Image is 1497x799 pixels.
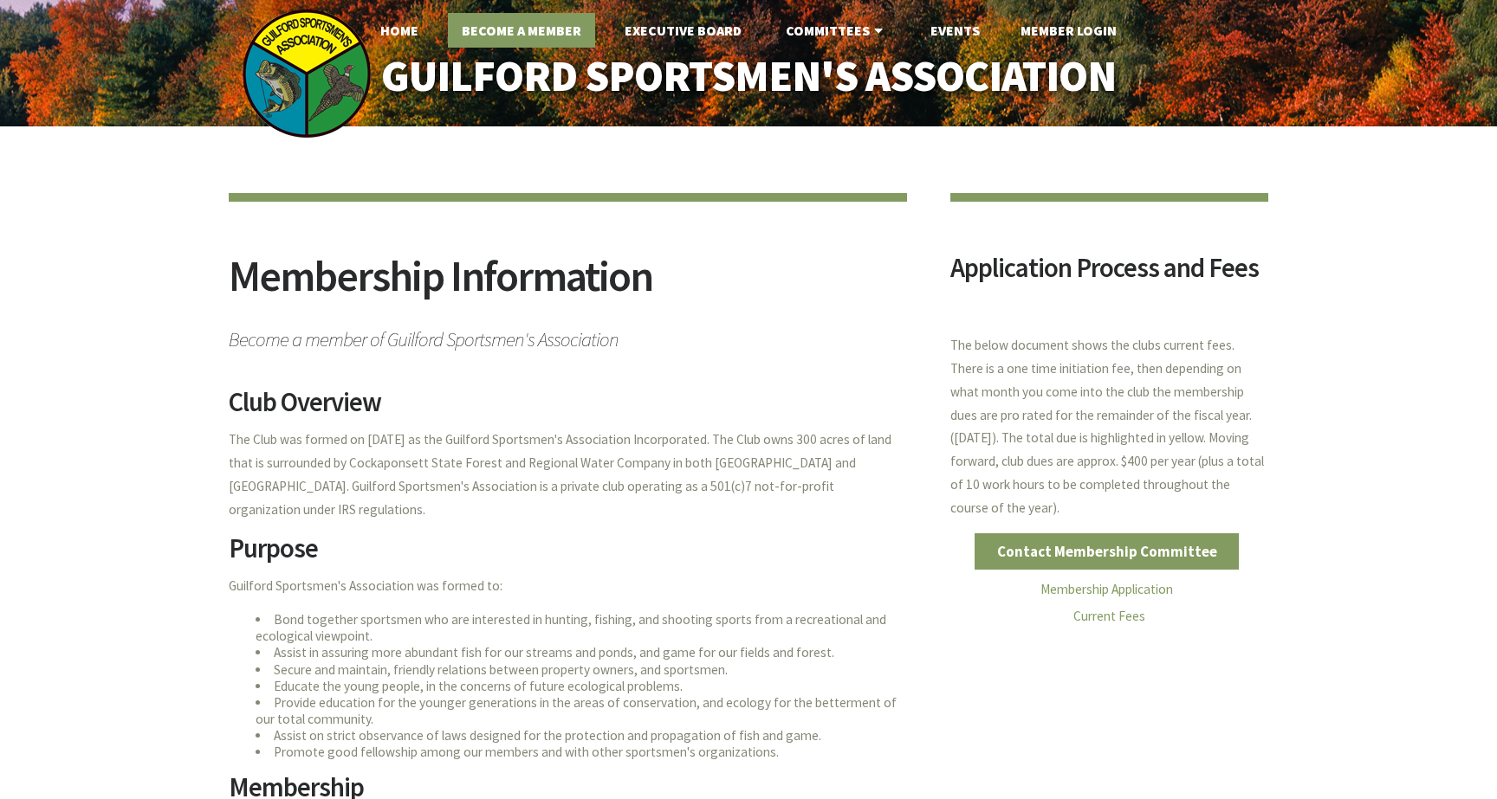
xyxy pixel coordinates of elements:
[256,744,908,760] li: Promote good fellowship among our members and with other sportsmen's organizations.
[448,13,595,48] a: Become A Member
[611,13,755,48] a: Executive Board
[975,533,1239,570] a: Contact Membership Committee
[256,678,908,694] li: Educate the young people, in the concerns of future ecological problems.
[1040,581,1173,597] a: Membership Application
[950,255,1268,294] h2: Application Process and Fees
[366,13,432,48] a: Home
[229,428,907,521] p: The Club was formed on [DATE] as the Guilford Sportsmen's Association Incorporated. The Club owns...
[345,40,1153,113] a: Guilford Sportsmen's Association
[1073,608,1145,624] a: Current Fees
[256,611,908,644] li: Bond together sportsmen who are interested in hunting, fishing, and shooting sports from a recrea...
[917,13,994,48] a: Events
[229,535,907,575] h2: Purpose
[229,319,907,350] span: Become a member of Guilford Sportsmen's Association
[229,389,907,428] h2: Club Overview
[950,334,1268,520] p: The below document shows the clubs current fees. There is a one time initiation fee, then dependi...
[229,255,907,319] h2: Membership Information
[256,694,908,727] li: Provide education for the younger generations in the areas of conservation, and ecology for the b...
[242,9,372,139] img: logo_sm.png
[256,644,908,660] li: Assist in assuring more abundant fish for our streams and ponds, and game for our fields and forest.
[1007,13,1131,48] a: Member Login
[256,661,908,678] li: Secure and maintain, friendly relations between property owners, and sportsmen.
[256,727,908,744] li: Assist on strict observance of laws designed for the protection and propagation of fish and game.
[772,13,901,48] a: Committees
[229,575,907,598] p: Guilford Sportsmen's Association was formed to:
